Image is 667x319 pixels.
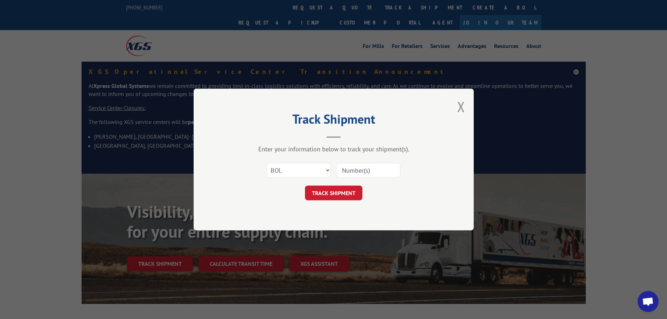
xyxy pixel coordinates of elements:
h2: Track Shipment [229,114,439,127]
div: Enter your information below to track your shipment(s). [229,145,439,153]
a: Open chat [638,291,659,312]
input: Number(s) [336,163,401,178]
button: Close modal [457,97,465,116]
button: TRACK SHIPMENT [305,186,362,200]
